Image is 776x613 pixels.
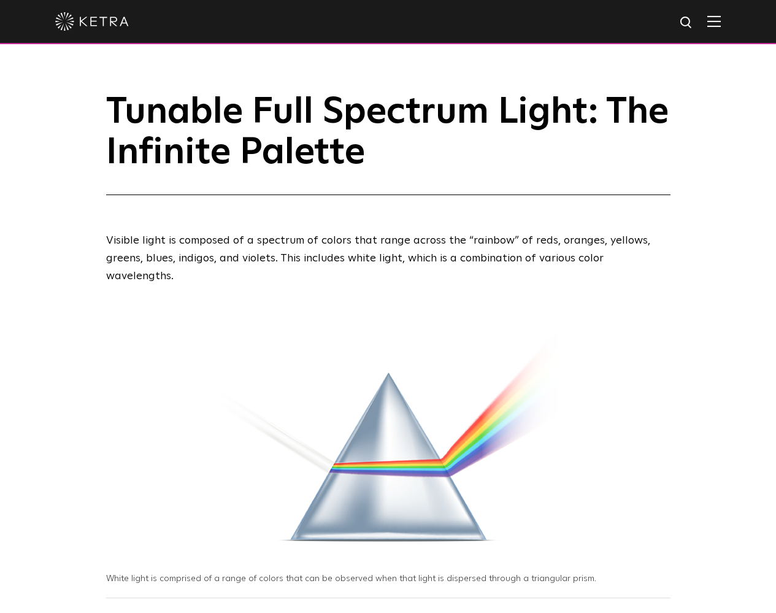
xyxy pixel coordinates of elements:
h1: Tunable Full Spectrum Light: The Infinite Palette [106,92,670,195]
img: ketra-logo-2019-white [55,12,129,31]
img: Hamburger%20Nav.svg [707,15,721,27]
img: search icon [679,15,694,31]
p: Visible light is composed of a spectrum of colors that range across the “rainbow” of reds, orange... [106,232,670,285]
img: White light on a prism, producing a range of colors [106,309,670,561]
p: White light is comprised of a range of colors that can be observed when that light is dispersed t... [106,573,603,585]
